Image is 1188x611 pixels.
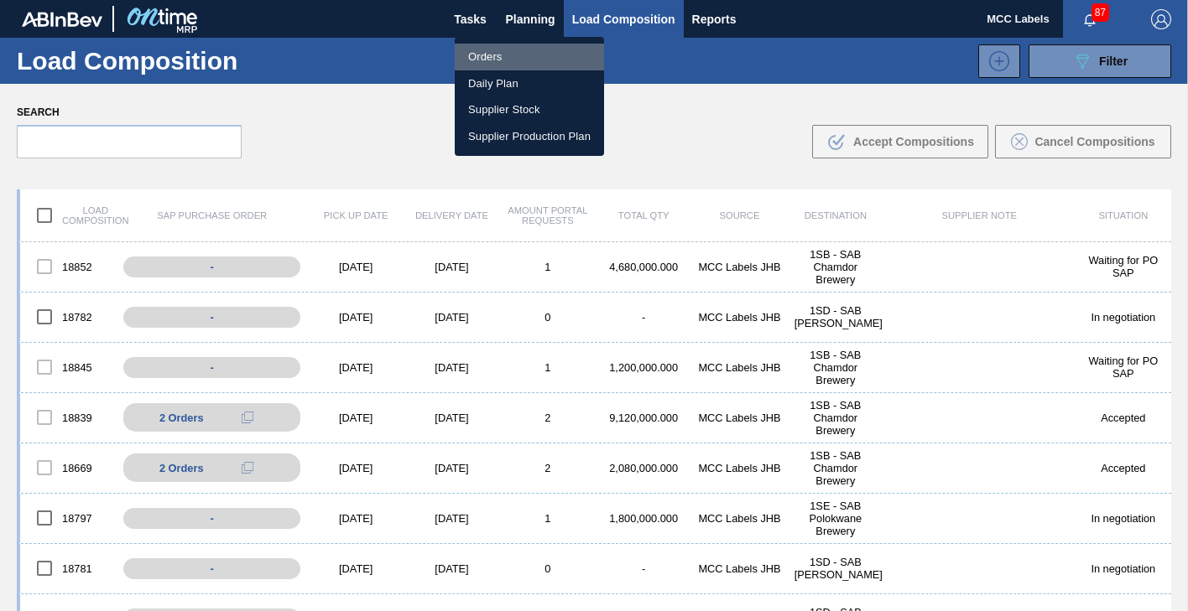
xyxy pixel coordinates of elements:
[455,70,604,97] a: Daily Plan
[455,123,604,150] a: Supplier Production Plan
[455,96,604,123] a: Supplier Stock
[455,44,604,70] a: Orders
